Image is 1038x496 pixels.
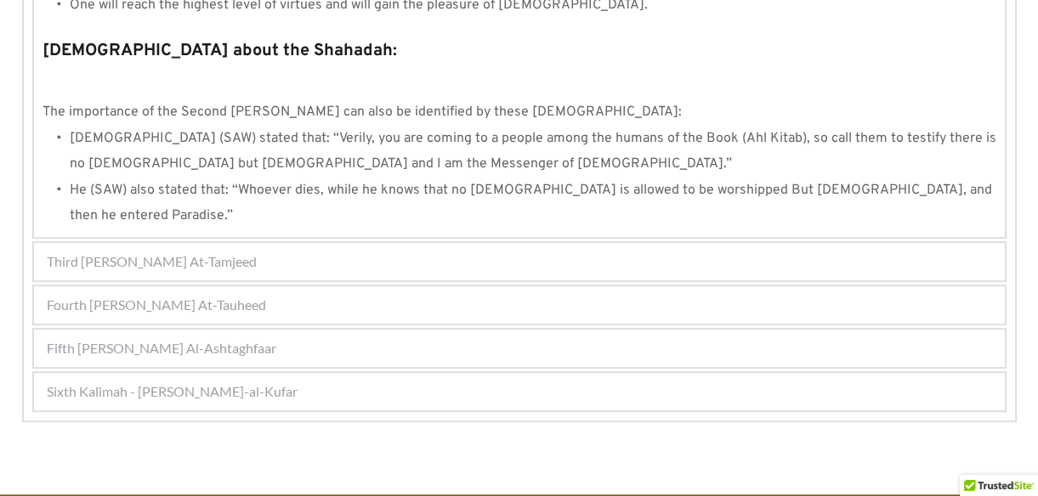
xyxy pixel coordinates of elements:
[47,381,298,402] span: Sixth Kalimah - [PERSON_NAME]-al-Kufar
[70,182,995,224] span: He (SAW) also stated that: “Whoever dies, while he knows that no [DEMOGRAPHIC_DATA] is allowed to...
[43,40,397,62] strong: [DEMOGRAPHIC_DATA] about the Shahadah:
[47,295,266,315] span: Fourth [PERSON_NAME] At-Tauheed
[70,130,1000,172] span: [DEMOGRAPHIC_DATA] (SAW) stated that: “Verily, you are coming to a people among the humans of the...
[43,104,682,121] span: The importance of the Second [PERSON_NAME] can also be identified by these [DEMOGRAPHIC_DATA]:
[47,338,276,358] span: Fifth [PERSON_NAME] Al-Ashtaghfaar
[47,251,257,272] span: Third [PERSON_NAME] At-Tamjeed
